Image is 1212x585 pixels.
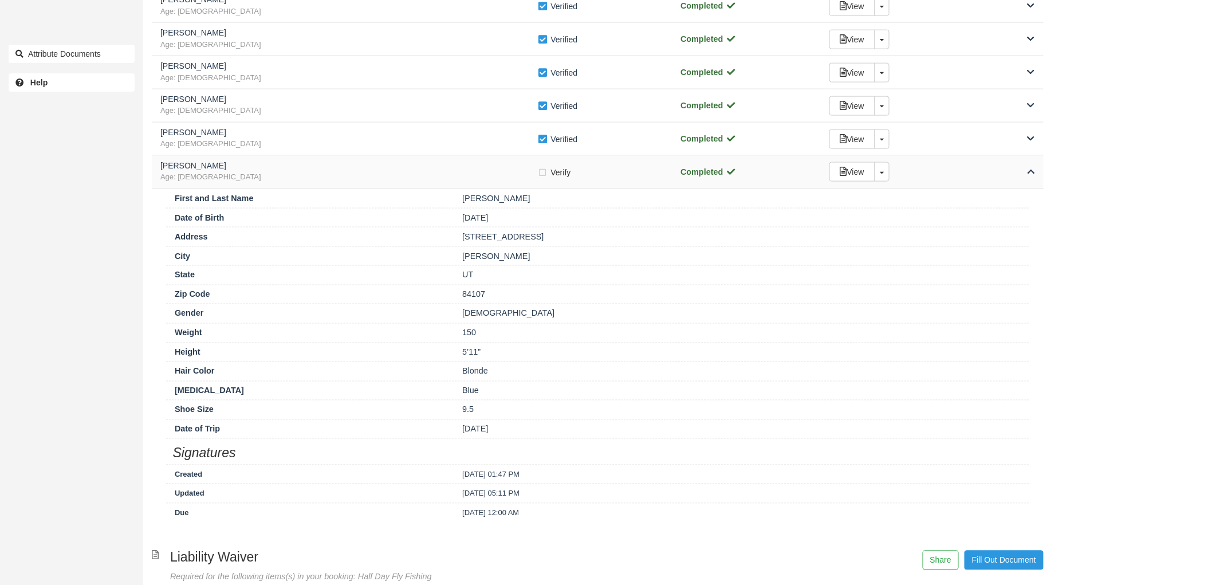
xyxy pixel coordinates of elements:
[551,100,578,112] span: Verified
[166,442,1029,461] h2: Signatures
[680,34,736,44] strong: Completed
[454,385,1029,397] div: Blue
[454,250,1029,262] div: [PERSON_NAME]
[160,6,538,17] span: Age: [DEMOGRAPHIC_DATA]
[454,289,1029,301] div: 84107
[160,40,538,50] span: Age: [DEMOGRAPHIC_DATA]
[166,289,454,301] div: Zip Code
[551,67,578,78] span: Verified
[454,347,1029,359] div: 5’11”
[462,470,520,479] small: [DATE] 01:47 PM
[160,172,538,183] span: Age: [DEMOGRAPHIC_DATA]
[454,212,1029,224] div: [DATE]
[462,489,520,498] small: [DATE] 05:11 PM
[166,193,454,205] div: First and Last Name
[454,193,1029,205] div: [PERSON_NAME]
[166,231,454,243] div: Address
[166,250,454,262] div: City
[454,231,1029,243] div: [STREET_ADDRESS]
[175,489,204,498] small: Updated
[454,366,1029,378] div: Blonde
[454,308,1029,320] div: [DEMOGRAPHIC_DATA]
[160,73,538,84] span: Age: [DEMOGRAPHIC_DATA]
[680,134,736,143] strong: Completed
[160,105,538,116] span: Age: [DEMOGRAPHIC_DATA]
[175,509,188,517] small: Due
[829,30,875,49] a: View
[170,571,725,583] div: Required for the following items(s) in your booking: Half Day Fly Fishing
[965,551,1044,570] a: Fill Out Document
[829,129,875,149] a: View
[454,269,1029,281] div: UT
[454,423,1029,435] div: [DATE]
[160,29,538,37] h5: [PERSON_NAME]
[454,404,1029,416] div: 9.5
[829,63,875,83] a: View
[166,366,454,378] div: Hair Color
[551,34,578,45] span: Verified
[166,327,454,339] div: Weight
[680,68,736,77] strong: Completed
[30,78,48,87] b: Help
[462,509,519,517] small: [DATE] 12:00 AM
[551,134,578,145] span: Verified
[829,162,875,182] a: View
[680,101,736,110] strong: Completed
[166,423,454,435] div: Date of Trip
[923,551,959,570] button: Share
[829,96,875,116] a: View
[160,162,538,170] h5: [PERSON_NAME]
[9,73,135,92] a: Help
[166,308,454,320] div: Gender
[680,167,736,176] strong: Completed
[454,327,1029,339] div: 150
[551,1,578,12] span: Verified
[160,128,538,137] h5: [PERSON_NAME]
[170,551,725,565] h2: Liability Waiver
[160,62,538,70] h5: [PERSON_NAME]
[166,212,454,224] div: Date of Birth
[166,404,454,416] div: Shoe Size
[551,167,571,178] span: Verify
[160,95,538,104] h5: [PERSON_NAME]
[166,385,454,397] div: [MEDICAL_DATA]
[166,347,454,359] div: Height
[166,269,454,281] div: State
[680,1,736,10] strong: Completed
[160,139,538,150] span: Age: [DEMOGRAPHIC_DATA]
[175,470,202,479] small: Created
[9,45,135,63] button: Attribute Documents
